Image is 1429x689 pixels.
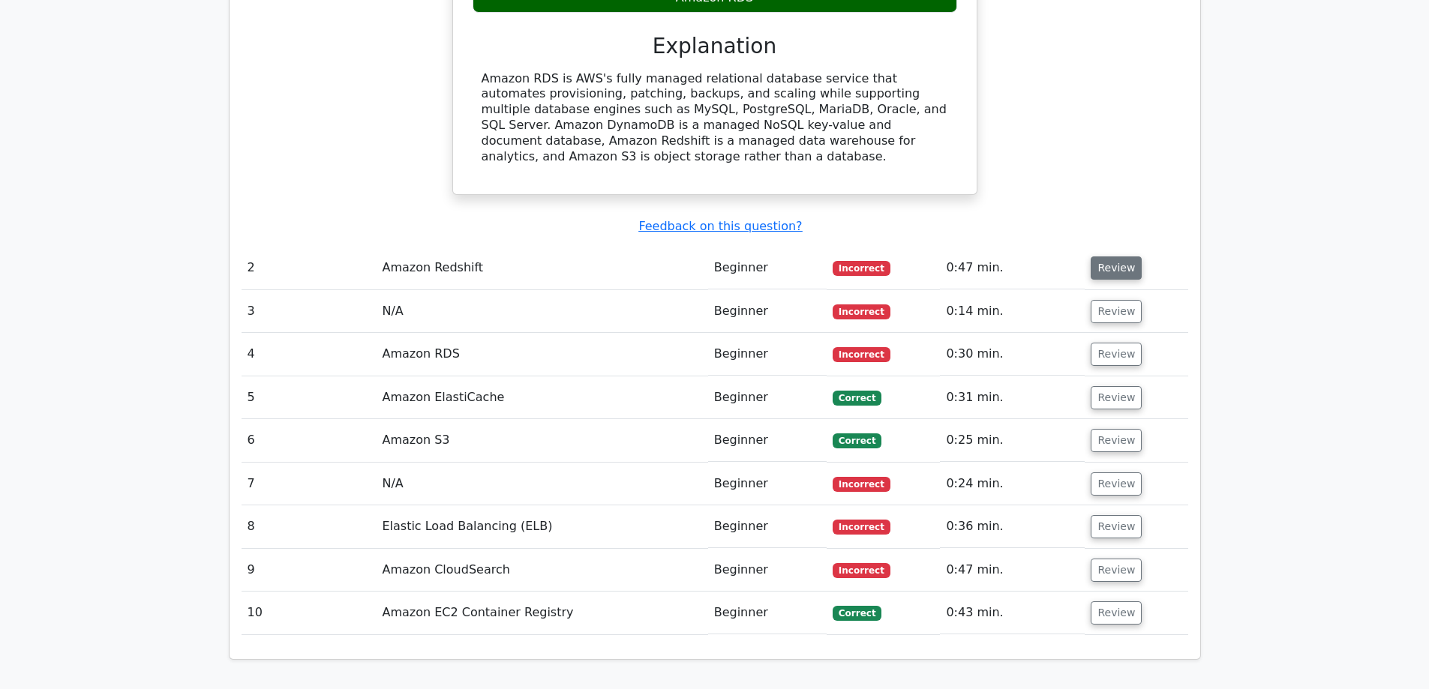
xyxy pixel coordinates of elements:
td: Beginner [708,505,827,548]
td: 5 [242,376,377,419]
button: Review [1091,256,1142,280]
td: 3 [242,290,377,333]
td: Amazon EC2 Container Registry [376,592,707,634]
td: 0:25 min. [940,419,1085,462]
button: Review [1091,386,1142,409]
button: Review [1091,343,1142,366]
td: 0:30 min. [940,333,1085,376]
td: Beginner [708,333,827,376]
span: Incorrect [833,520,890,535]
td: Beginner [708,419,827,462]
td: Beginner [708,549,827,592]
button: Review [1091,559,1142,582]
div: Amazon RDS is AWS's fully managed relational database service that automates provisioning, patchi... [482,71,948,165]
button: Review [1091,300,1142,323]
td: Amazon ElastiCache [376,376,707,419]
span: Correct [833,606,881,621]
td: 0:43 min. [940,592,1085,634]
button: Review [1091,515,1142,538]
span: Incorrect [833,477,890,492]
td: 0:31 min. [940,376,1085,419]
td: Beginner [708,463,827,505]
td: 4 [242,333,377,376]
td: Beginner [708,376,827,419]
button: Review [1091,601,1142,625]
td: Beginner [708,247,827,289]
span: Correct [833,391,881,406]
td: 0:47 min. [940,549,1085,592]
button: Review [1091,472,1142,496]
td: 0:24 min. [940,463,1085,505]
h3: Explanation [482,34,948,59]
td: N/A [376,463,707,505]
td: Amazon Redshift [376,247,707,289]
td: 10 [242,592,377,634]
td: Beginner [708,290,827,333]
td: 9 [242,549,377,592]
td: 7 [242,463,377,505]
td: 6 [242,419,377,462]
span: Correct [833,433,881,448]
td: Amazon S3 [376,419,707,462]
span: Incorrect [833,563,890,578]
td: N/A [376,290,707,333]
span: Incorrect [833,347,890,362]
td: 2 [242,247,377,289]
button: Review [1091,429,1142,452]
td: Elastic Load Balancing (ELB) [376,505,707,548]
span: Incorrect [833,304,890,319]
span: Incorrect [833,261,890,276]
td: Amazon CloudSearch [376,549,707,592]
td: 0:47 min. [940,247,1085,289]
td: 8 [242,505,377,548]
td: 0:14 min. [940,290,1085,333]
td: Beginner [708,592,827,634]
td: Amazon RDS [376,333,707,376]
a: Feedback on this question? [638,219,802,233]
td: 0:36 min. [940,505,1085,548]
